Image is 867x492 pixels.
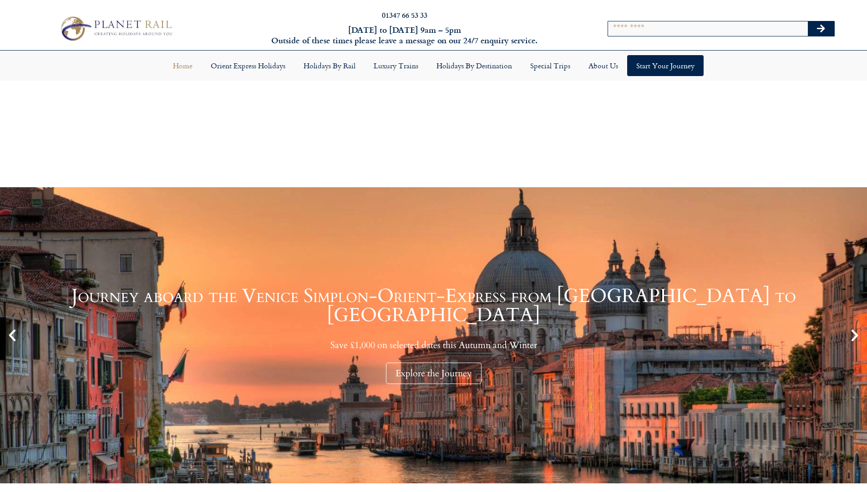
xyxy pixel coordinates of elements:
[386,363,482,384] div: Explore the Journey
[23,339,844,351] p: Save £1,000 on selected dates this Autumn and Winter
[5,328,20,343] div: Previous slide
[627,55,704,76] a: Start your Journey
[294,55,365,76] a: Holidays by Rail
[808,21,834,36] button: Search
[521,55,579,76] a: Special Trips
[579,55,627,76] a: About Us
[5,55,862,76] nav: Menu
[202,55,294,76] a: Orient Express Holidays
[365,55,427,76] a: Luxury Trains
[382,10,427,20] a: 01347 66 53 33
[233,25,576,46] h6: [DATE] to [DATE] 9am – 5pm Outside of these times please leave a message on our 24/7 enquiry serv...
[427,55,521,76] a: Holidays by Destination
[23,287,844,325] h1: Journey aboard the Venice Simplon-Orient-Express from [GEOGRAPHIC_DATA] to [GEOGRAPHIC_DATA]
[164,55,202,76] a: Home
[56,14,175,43] img: Planet Rail Train Holidays Logo
[847,328,862,343] div: Next slide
